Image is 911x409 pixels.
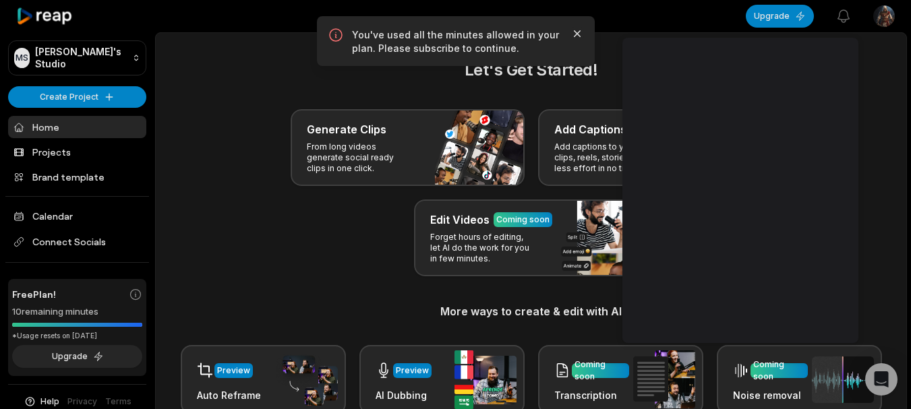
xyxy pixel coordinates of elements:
img: transcription.png [633,350,695,408]
button: Upgrade [12,345,142,368]
a: Calendar [8,205,146,227]
div: *Usage resets on [DATE] [12,331,142,341]
h3: Transcription [554,388,629,402]
p: [PERSON_NAME]'s Studio [35,46,127,70]
div: Coming soon [753,358,805,383]
a: Terms [105,396,131,408]
h2: Let's Get Started! [172,58,890,82]
div: Preview [217,365,250,377]
h3: Edit Videos [430,212,490,228]
h3: Auto Reframe [197,388,261,402]
img: auto_reframe.png [276,354,338,406]
img: ai_dubbing.png [454,350,517,409]
h3: Generate Clips [307,121,386,137]
span: Free Plan! [12,287,56,301]
div: Coming soon [496,214,550,226]
img: noise_removal.png [812,356,874,403]
div: Preview [396,365,429,377]
p: Add captions to your clips, reels, stories with less effort in no time. [554,141,659,174]
span: Help [40,396,59,408]
span: Connect Socials [8,230,146,254]
div: 10 remaining minutes [12,305,142,319]
a: Projects [8,141,146,163]
h3: More ways to create & edit with AI [172,303,890,319]
h3: Noise removal [733,388,808,402]
h3: AI Dubbing [376,388,432,402]
div: Open Intercom Messenger [865,363,898,396]
div: MS [14,48,30,68]
button: Upgrade [746,5,814,28]
a: Privacy [67,396,97,408]
p: From long videos generate social ready clips in one click. [307,141,411,174]
div: Coming soon [575,358,626,383]
button: Help [24,396,59,408]
h3: Add Captions [554,121,626,137]
p: Forget hours of editing, let AI do the work for you in few minutes. [430,232,535,264]
a: Home [8,116,146,138]
button: Create Project [8,86,146,108]
p: You've used all the minutes allowed in your plan. Please subscribe to continue. [352,28,560,55]
a: Brand template [8,166,146,188]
